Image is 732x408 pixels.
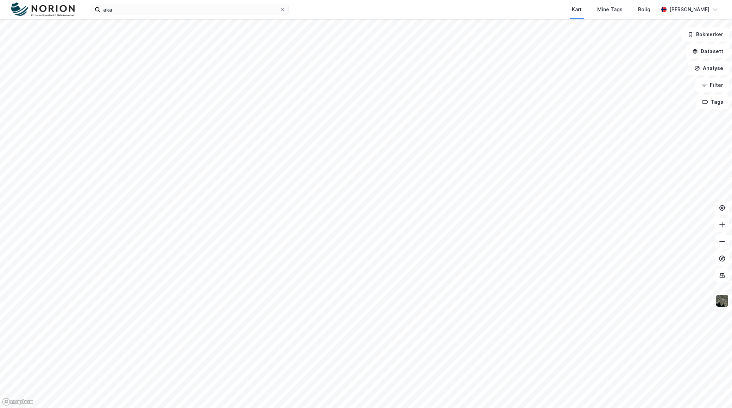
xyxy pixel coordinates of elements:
div: Mine Tags [597,5,623,14]
button: Datasett [686,44,729,58]
button: Analyse [688,61,729,75]
div: Bolig [638,5,650,14]
img: norion-logo.80e7a08dc31c2e691866.png [11,2,75,17]
input: Søk på adresse, matrikkel, gårdeiere, leietakere eller personer [100,4,280,15]
div: Kart [572,5,582,14]
a: Mapbox homepage [2,398,33,406]
button: Filter [695,78,729,92]
button: Tags [696,95,729,109]
div: Kontrollprogram for chat [697,374,732,408]
iframe: Chat Widget [697,374,732,408]
img: 9k= [715,294,729,307]
button: Bokmerker [682,27,729,42]
div: [PERSON_NAME] [669,5,709,14]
